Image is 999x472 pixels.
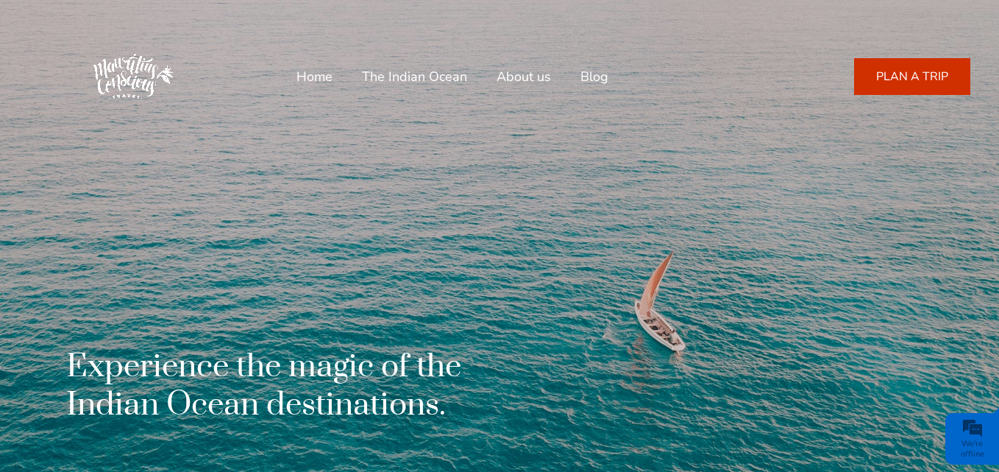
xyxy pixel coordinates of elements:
[949,439,995,459] div: We're offline
[854,58,970,95] a: PLAN A TRIP
[497,59,551,94] a: About us
[580,59,608,94] a: Blog
[362,59,467,94] a: The Indian Ocean
[66,348,462,424] h1: Experience the magic of the Indian Ocean destinations.
[296,59,333,94] a: Home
